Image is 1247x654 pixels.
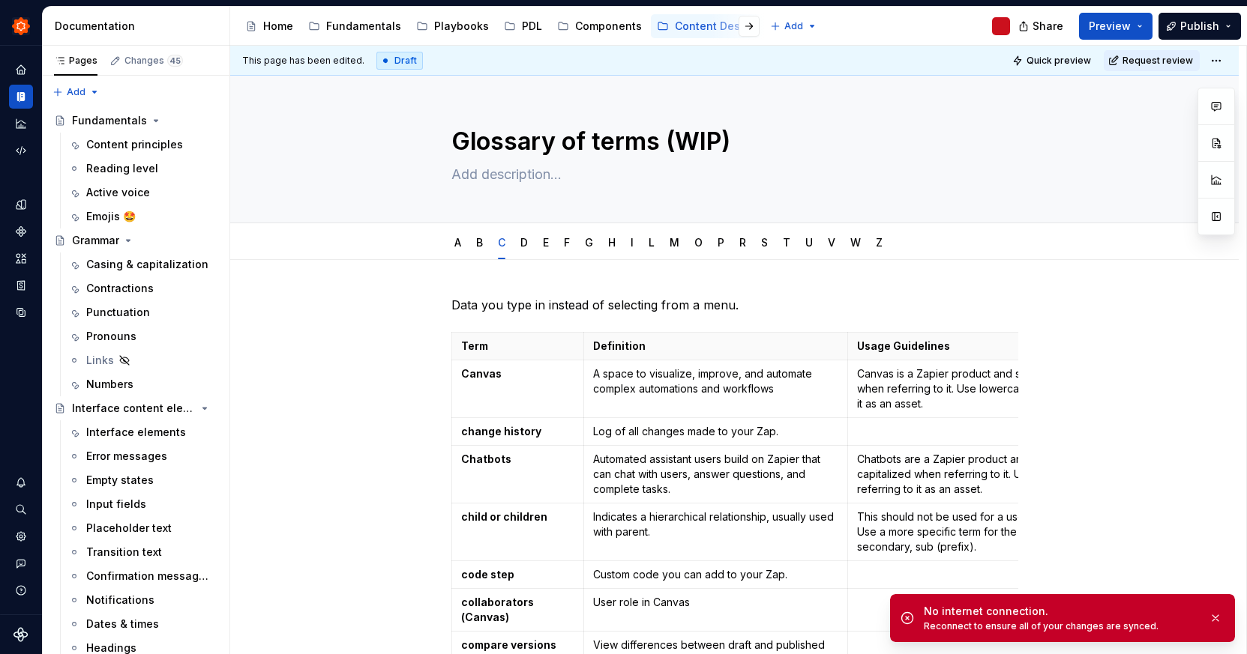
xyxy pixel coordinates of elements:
[537,226,555,258] div: E
[86,473,154,488] div: Empty states
[585,236,593,249] a: G
[62,420,223,444] a: Interface elements
[1089,19,1131,34] span: Preview
[498,14,548,38] a: PDL
[783,236,790,249] a: T
[62,348,223,372] a: Links
[593,567,838,582] p: Custom code you can add to your Zap.
[86,305,150,320] div: Punctuation
[86,185,150,200] div: Active voice
[593,452,838,497] p: Automated assistant users build on Zapier that can chat with users, answer questions, and complet...
[9,85,33,109] div: Documentation
[593,509,838,539] p: Indicates a hierarchical relationship, usually used with parent.
[1159,13,1241,40] button: Publish
[1033,19,1063,34] span: Share
[9,551,33,575] button: Contact support
[870,226,889,258] div: Z
[718,236,724,249] a: P
[86,329,136,344] div: Pronouns
[461,425,541,437] strong: change history
[664,226,685,258] div: M
[694,236,703,249] a: O
[850,236,861,249] a: W
[564,236,570,249] a: F
[575,19,642,34] div: Components
[593,366,838,396] p: A space to visualize, improve, and automate complex automations and workflows
[62,205,223,228] a: Emojis 🤩
[924,604,1197,619] div: No internet connection.
[828,236,835,249] a: V
[86,545,162,560] div: Transition text
[876,236,883,249] a: Z
[9,300,33,324] a: Data sources
[543,236,549,249] a: E
[13,627,28,642] a: Supernova Logo
[799,226,819,258] div: U
[62,372,223,396] a: Numbers
[86,617,159,632] div: Dates & times
[857,452,1128,497] p: Chatbots are a Zapier product and should be capitalized when referring to it. Use lowercase when ...
[470,226,489,258] div: B
[9,524,33,548] div: Settings
[72,401,196,416] div: Interface content elements
[9,112,33,136] a: Analytics
[608,236,616,249] a: H
[593,424,838,439] p: Log of all changes made to your Zap.
[805,236,813,249] a: U
[461,638,556,651] strong: compare versions
[67,86,85,98] span: Add
[451,296,1018,314] p: Data you type in instead of selecting from a menu.
[857,509,1128,554] p: This should not be used for a user-facing audience. Use a more specific term for the situation, s...
[670,236,679,249] a: M
[62,444,223,468] a: Error messages
[86,353,114,368] div: Links
[924,620,1197,632] div: Reconnect to ensure all of your changes are synced.
[62,133,223,157] a: Content principles
[579,226,599,258] div: G
[857,339,1128,354] p: Usage Guidelines
[688,226,709,258] div: O
[62,516,223,540] a: Placeholder text
[844,226,867,258] div: W
[62,181,223,205] a: Active voice
[9,497,33,521] button: Search ⌘K
[551,14,648,38] a: Components
[86,569,210,584] div: Confirmation messages
[857,366,1128,411] p: Canvas is a Zapier product and should be capitalized when referring to it. Use lowercase when ref...
[9,58,33,82] a: Home
[86,425,186,440] div: Interface elements
[434,19,489,34] div: Playbooks
[784,20,803,32] span: Add
[755,226,774,258] div: S
[9,193,33,217] div: Design tokens
[461,367,502,380] strong: Canvas
[461,568,514,581] strong: code step
[62,492,223,516] a: Input fields
[9,246,33,270] a: Assets
[62,157,223,181] a: Reading level
[242,55,364,67] span: This page has been edited.
[461,452,511,465] strong: Chatbots
[675,19,757,34] div: Content Design
[86,257,208,272] div: Casing & capitalization
[766,16,822,37] button: Add
[62,300,223,324] a: Punctuation
[48,396,223,420] a: Interface content elements
[454,236,461,249] a: A
[62,276,223,300] a: Contractions
[1079,13,1153,40] button: Preview
[62,612,223,636] a: Dates & times
[649,236,655,249] a: L
[9,470,33,494] button: Notifications
[86,161,158,176] div: Reading level
[9,139,33,163] div: Code automation
[448,226,467,258] div: A
[461,510,547,523] strong: child or children
[651,14,763,38] a: Content Design
[62,564,223,588] a: Confirmation messages
[239,14,299,38] a: Home
[9,219,33,243] a: Components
